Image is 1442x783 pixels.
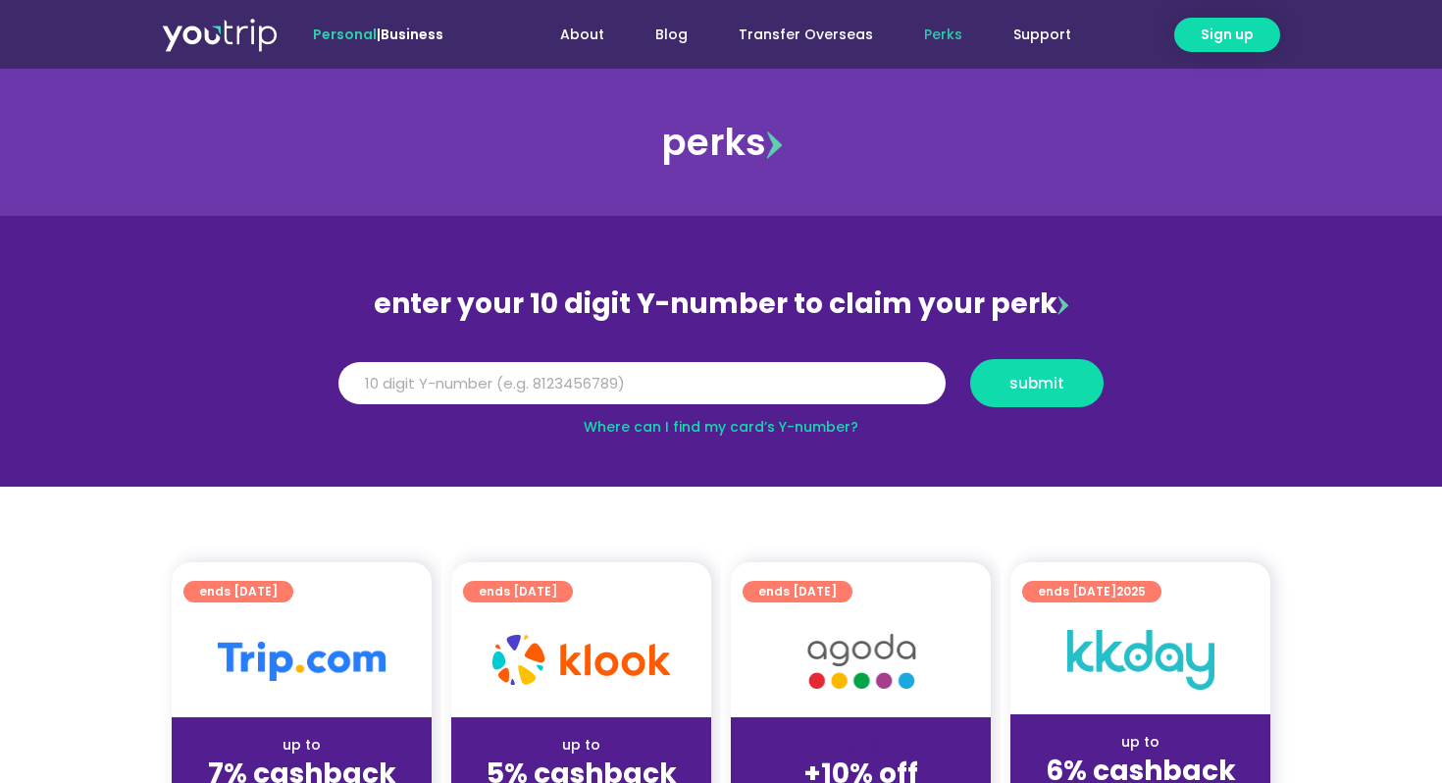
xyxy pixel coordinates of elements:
form: Y Number [338,359,1104,422]
nav: Menu [496,17,1097,53]
div: up to [467,735,695,756]
a: About [535,17,630,53]
span: Personal [313,25,377,44]
span: ends [DATE] [1038,581,1146,602]
a: Business [381,25,443,44]
span: submit [1009,376,1064,391]
span: 2025 [1116,583,1146,600]
a: ends [DATE] [183,581,293,602]
div: up to [1026,732,1255,753]
input: 10 digit Y-number (e.g. 8123456789) [338,362,946,405]
div: enter your 10 digit Y-number to claim your perk [329,279,1113,330]
a: Where can I find my card’s Y-number? [584,417,858,437]
span: Sign up [1201,25,1254,45]
span: ends [DATE] [479,581,557,602]
span: | [313,25,443,44]
a: Transfer Overseas [713,17,899,53]
a: Blog [630,17,713,53]
a: Sign up [1174,18,1280,52]
span: ends [DATE] [758,581,837,602]
span: up to [843,735,879,755]
button: submit [970,359,1104,407]
a: ends [DATE]2025 [1022,581,1161,602]
a: ends [DATE] [463,581,573,602]
span: ends [DATE] [199,581,278,602]
a: ends [DATE] [743,581,852,602]
div: up to [187,735,416,756]
a: Perks [899,17,988,53]
a: Support [988,17,1097,53]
